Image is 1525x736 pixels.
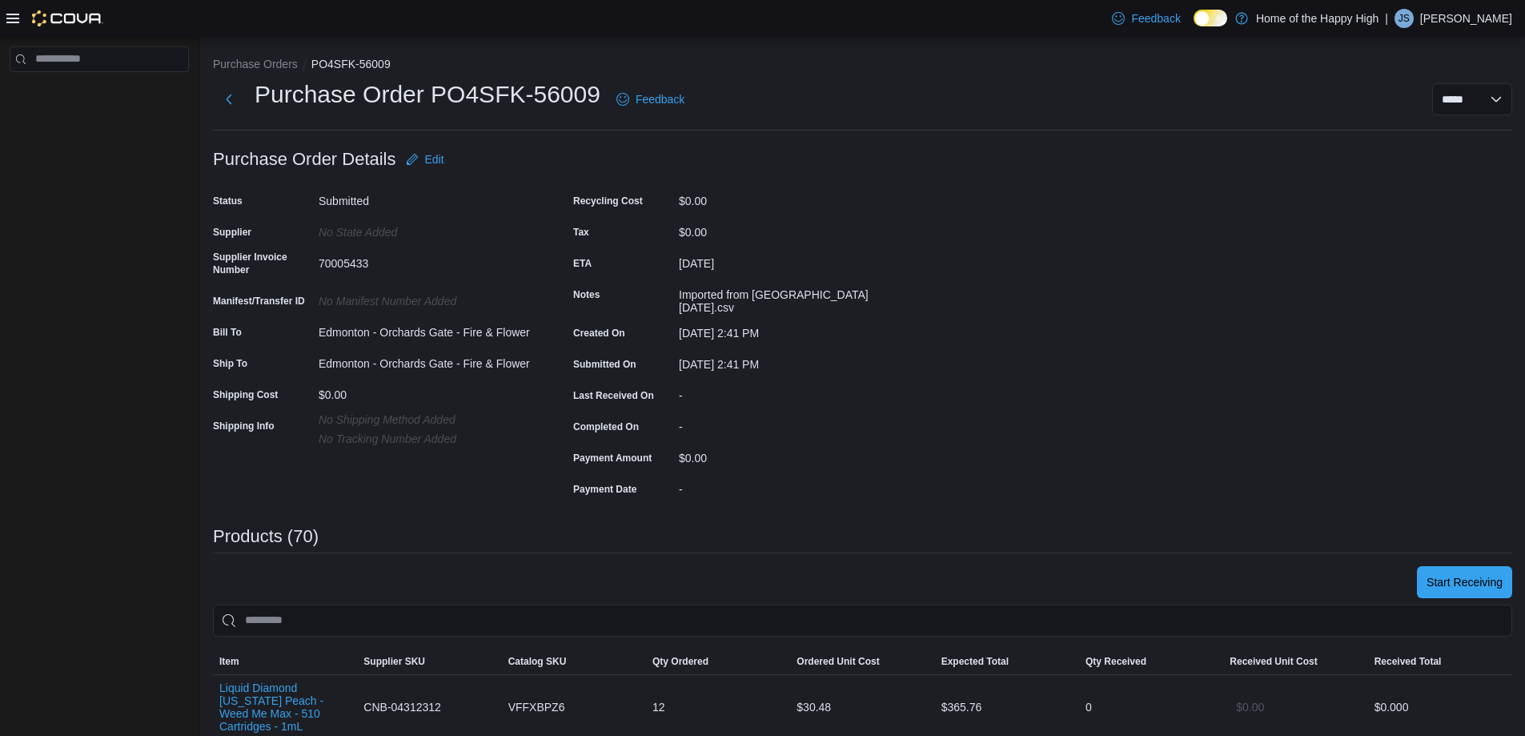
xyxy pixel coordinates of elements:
div: - [679,383,893,402]
span: Catalog SKU [508,655,567,668]
nav: An example of EuiBreadcrumbs [213,56,1512,75]
div: No Manifest Number added [319,288,533,308]
a: Feedback [1106,2,1186,34]
div: No State added [319,219,533,239]
label: Supplier Invoice Number [213,251,312,276]
div: $365.76 [935,691,1079,723]
span: Edit [425,151,444,167]
input: Dark Mode [1194,10,1227,26]
label: Bill To [213,326,242,339]
div: 12 [646,691,790,723]
div: $0.00 [679,445,893,465]
div: Imported from [GEOGRAPHIC_DATA] [DATE].csv [679,282,893,314]
div: Jesse Singh [1395,9,1414,28]
div: Edmonton - Orchards Gate - Fire & Flower [319,320,533,339]
nav: Complex example [10,75,189,114]
p: No Tracking Number added [319,432,533,445]
label: Ship To [213,357,247,370]
span: Supplier SKU [363,655,425,668]
span: Qty Received [1086,655,1146,668]
span: Received Total [1375,655,1442,668]
label: Shipping Cost [213,388,278,401]
button: Expected Total [935,649,1079,674]
label: Manifest/Transfer ID [213,295,305,308]
div: 0 [1079,691,1223,723]
button: Received Total [1368,649,1512,674]
div: [DATE] 2:41 PM [679,352,893,371]
button: $0.00 [1230,691,1270,723]
label: Payment Amount [573,452,652,465]
button: Purchase Orders [213,58,298,70]
span: Ordered Unit Cost [797,655,879,668]
label: ETA [573,257,592,270]
div: $0.00 [319,382,533,401]
span: JS [1399,9,1410,28]
button: Supplier SKU [357,649,501,674]
label: Shipping Info [213,420,275,432]
button: Qty Received [1079,649,1223,674]
label: Completed On [573,420,639,433]
span: Start Receiving [1427,574,1503,590]
div: 70005433 [319,251,533,270]
label: Submitted On [573,358,636,371]
button: Start Receiving [1417,566,1512,598]
span: $0.00 [1236,699,1264,715]
button: Liquid Diamond [US_STATE] Peach - Weed Me Max - 510 Cartridges - 1mL [219,682,351,733]
button: Qty Ordered [646,649,790,674]
p: | [1385,9,1388,28]
label: Tax [573,226,589,239]
h1: Purchase Order PO4SFK-56009 [255,78,600,111]
button: Received Unit Cost [1223,649,1367,674]
button: Edit [399,143,451,175]
div: [DATE] 2:41 PM [679,320,893,340]
span: Dark Mode [1194,26,1194,27]
div: - [679,477,893,496]
button: Catalog SKU [502,649,646,674]
label: Recycling Cost [573,195,643,207]
span: Item [219,655,239,668]
p: [PERSON_NAME] [1420,9,1512,28]
span: VFFXBPZ6 [508,698,565,717]
label: Payment Date [573,483,636,496]
button: PO4SFK-56009 [311,58,391,70]
label: Status [213,195,243,207]
label: Supplier [213,226,251,239]
div: $30.48 [790,691,934,723]
h3: Purchase Order Details [213,150,396,169]
span: CNB-04312312 [363,698,441,717]
div: $0.00 0 [1375,698,1506,717]
div: $0.00 [679,188,893,207]
h3: Products (70) [213,527,319,546]
img: Cova [32,10,103,26]
p: Home of the Happy High [1256,9,1379,28]
span: Feedback [1131,10,1180,26]
label: Created On [573,327,625,340]
span: Qty Ordered [652,655,708,668]
span: Expected Total [941,655,1009,668]
div: - [679,414,893,433]
div: $0.00 [679,219,893,239]
span: Feedback [636,91,684,107]
button: Item [213,649,357,674]
p: No Shipping Method added [319,413,533,426]
label: Last Received On [573,389,654,402]
label: Notes [573,288,600,301]
div: Edmonton - Orchards Gate - Fire & Flower [319,351,533,370]
button: Ordered Unit Cost [790,649,934,674]
div: Submitted [319,188,533,207]
div: [DATE] [679,251,893,270]
a: Feedback [610,83,691,115]
button: Next [213,83,245,115]
span: Received Unit Cost [1230,655,1317,668]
